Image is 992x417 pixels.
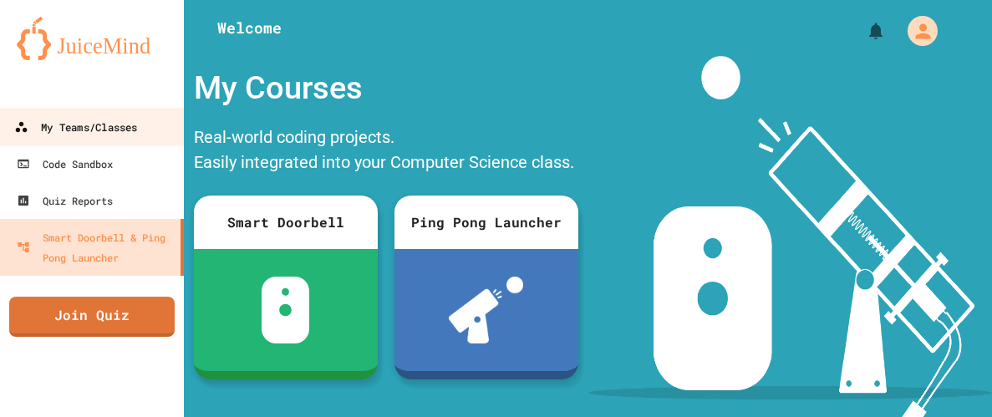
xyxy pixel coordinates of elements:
[17,17,167,60] img: logo-orange.svg
[394,196,578,249] div: Ping Pong Launcher
[9,297,175,337] a: Join Quiz
[14,117,137,138] div: My Teams/Classes
[262,277,309,343] img: sdb-white.svg
[17,191,113,211] div: Quiz Reports
[17,227,174,267] div: Smart Doorbell & Ping Pong Launcher
[835,17,890,45] div: My Notifications
[17,154,113,174] div: Code Sandbox
[186,56,587,120] div: My Courses
[449,277,523,343] img: ppl-with-ball.png
[194,196,378,249] div: Smart Doorbell
[890,12,942,50] div: My Account
[186,120,587,183] div: Real-world coding projects. Easily integrated into your Computer Science class.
